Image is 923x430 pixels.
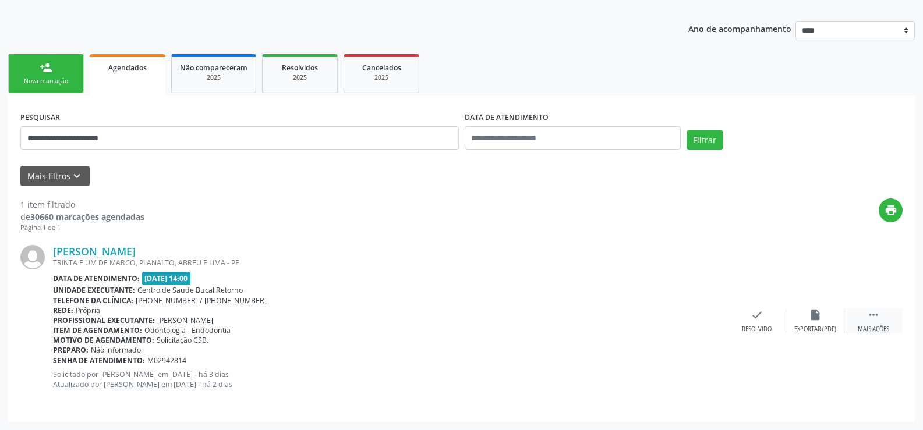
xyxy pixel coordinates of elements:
span: Centro de Saude Bucal Retorno [137,285,243,295]
span: Odontologia - Endodontia [144,325,231,335]
div: Resolvido [742,325,772,333]
b: Senha de atendimento: [53,356,145,365]
span: [PERSON_NAME] [157,315,213,325]
i: check [751,308,763,321]
span: Própria [76,305,100,315]
div: person_add [40,61,52,74]
img: img [20,245,45,269]
p: Ano de acompanhamento [688,21,791,35]
div: Nova marcação [17,77,75,86]
span: [DATE] 14:00 [142,272,191,285]
span: Solicitação CSB. [157,335,208,345]
button: Mais filtroskeyboard_arrow_down [20,166,90,186]
p: Solicitado por [PERSON_NAME] em [DATE] - há 3 dias Atualizado por [PERSON_NAME] em [DATE] - há 2 ... [53,369,728,389]
button: print [879,198,903,222]
div: 2025 [352,73,411,82]
i: keyboard_arrow_down [70,170,83,183]
span: Não compareceram [180,63,247,73]
b: Item de agendamento: [53,325,142,335]
label: PESQUISAR [20,108,60,126]
div: 2025 [271,73,329,82]
i: insert_drive_file [809,308,822,321]
div: de [20,211,144,223]
span: Não informado [91,345,141,355]
i:  [867,308,880,321]
span: Agendados [108,63,147,73]
label: DATA DE ATENDIMENTO [465,108,549,126]
div: 2025 [180,73,247,82]
b: Preparo: [53,345,89,355]
b: Motivo de agendamento: [53,335,154,345]
b: Rede: [53,305,73,315]
b: Unidade executante: [53,285,135,295]
b: Telefone da clínica: [53,296,133,305]
div: 1 item filtrado [20,198,144,211]
span: Cancelados [362,63,401,73]
span: M02942814 [147,356,186,365]
b: Profissional executante: [53,315,155,325]
b: Data de atendimento: [53,273,140,283]
span: [PHONE_NUMBER] / [PHONE_NUMBER] [136,296,267,305]
i: print [885,204,897,216]
a: [PERSON_NAME] [53,245,136,258]
button: Filtrar [687,130,723,150]
span: Resolvidos [282,63,318,73]
div: Mais ações [858,325,889,333]
strong: 30660 marcações agendadas [30,211,144,222]
div: TRINTA E UM DE MARCO, PLANALTO, ABREU E LIMA - PE [53,258,728,268]
div: Exportar (PDF) [794,325,836,333]
div: Página 1 de 1 [20,223,144,233]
